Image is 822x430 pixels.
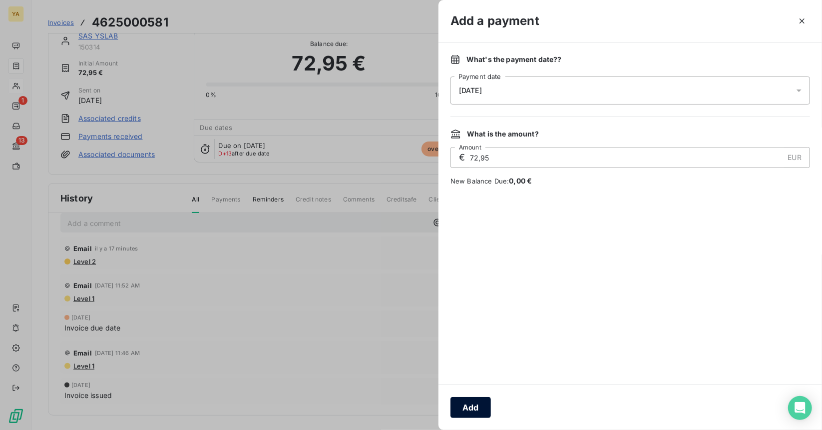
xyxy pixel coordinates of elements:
[509,176,532,185] span: 0,00 €
[450,12,539,30] h3: Add a payment
[450,176,810,186] span: New Balance Due:
[466,54,562,64] span: What's the payment date? ?
[450,397,491,418] button: Add
[788,396,812,420] div: Open Intercom Messenger
[459,86,482,94] span: [DATE]
[467,129,539,139] span: What is the amount?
